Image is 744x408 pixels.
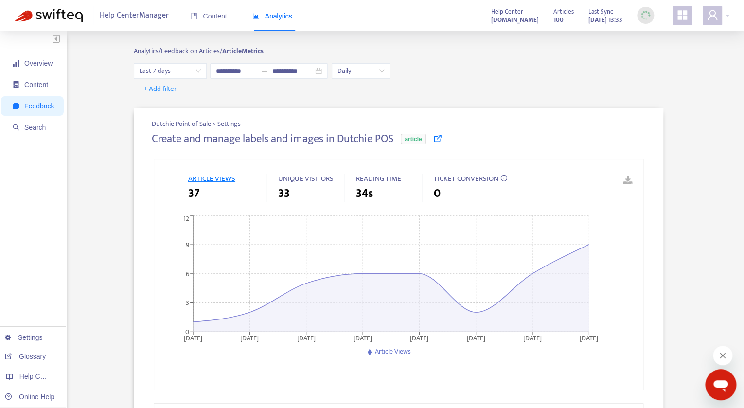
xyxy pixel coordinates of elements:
[676,9,688,21] span: appstore
[24,81,48,89] span: Content
[136,81,184,97] button: + Add filter
[580,333,598,344] tspan: [DATE]
[152,118,213,129] span: Dutchie Point of Sale
[13,103,19,109] span: message
[140,64,201,78] span: Last 7 days
[5,334,43,341] a: Settings
[401,134,425,144] span: article
[186,268,189,280] tspan: 6
[217,119,241,129] span: Settings
[186,297,189,308] tspan: 3
[588,15,622,25] strong: [DATE] 13:33
[278,173,334,185] span: UNIQUE VISITORS
[410,333,428,344] tspan: [DATE]
[553,15,564,25] strong: 100
[13,124,19,131] span: search
[19,373,59,380] span: Help Centers
[15,9,83,22] img: Swifteq
[523,333,542,344] tspan: [DATE]
[184,333,202,344] tspan: [DATE]
[183,213,189,224] tspan: 12
[222,45,264,56] strong: Article Metrics
[261,67,268,75] span: swap-right
[713,346,732,365] iframe: Close message
[588,6,613,17] span: Last Sync
[278,185,290,202] span: 33
[191,12,227,20] span: Content
[375,346,411,357] span: Article Views
[354,333,372,344] tspan: [DATE]
[705,369,736,400] iframe: Button to launch messaging window
[240,333,259,344] tspan: [DATE]
[491,6,523,17] span: Help Center
[100,6,169,25] span: Help Center Manager
[13,81,19,88] span: container
[252,13,259,19] span: area-chart
[213,118,217,129] span: >
[491,14,539,25] a: [DOMAIN_NAME]
[134,45,222,56] span: Analytics/ Feedback on Articles/
[152,132,393,145] h4: Create and manage labels and images in Dutchie POS
[356,173,401,185] span: READING TIME
[491,15,539,25] strong: [DOMAIN_NAME]
[466,333,485,344] tspan: [DATE]
[639,9,652,21] img: sync_loading.0b5143dde30e3a21642e.gif
[5,353,46,360] a: Glossary
[261,67,268,75] span: to
[24,59,53,67] span: Overview
[434,185,441,202] span: 0
[13,60,19,67] span: signal
[24,124,46,131] span: Search
[188,173,235,185] span: ARTICLE VIEWS
[5,393,54,401] a: Online Help
[553,6,574,17] span: Articles
[434,173,498,185] span: TICKET CONVERSION
[143,83,177,95] span: + Add filter
[186,239,189,250] tspan: 9
[252,12,292,20] span: Analytics
[188,185,200,202] span: 37
[185,326,189,337] tspan: 0
[297,333,315,344] tspan: [DATE]
[191,13,197,19] span: book
[707,9,718,21] span: user
[356,185,373,202] span: 34s
[24,102,54,110] span: Feedback
[337,64,384,78] span: Daily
